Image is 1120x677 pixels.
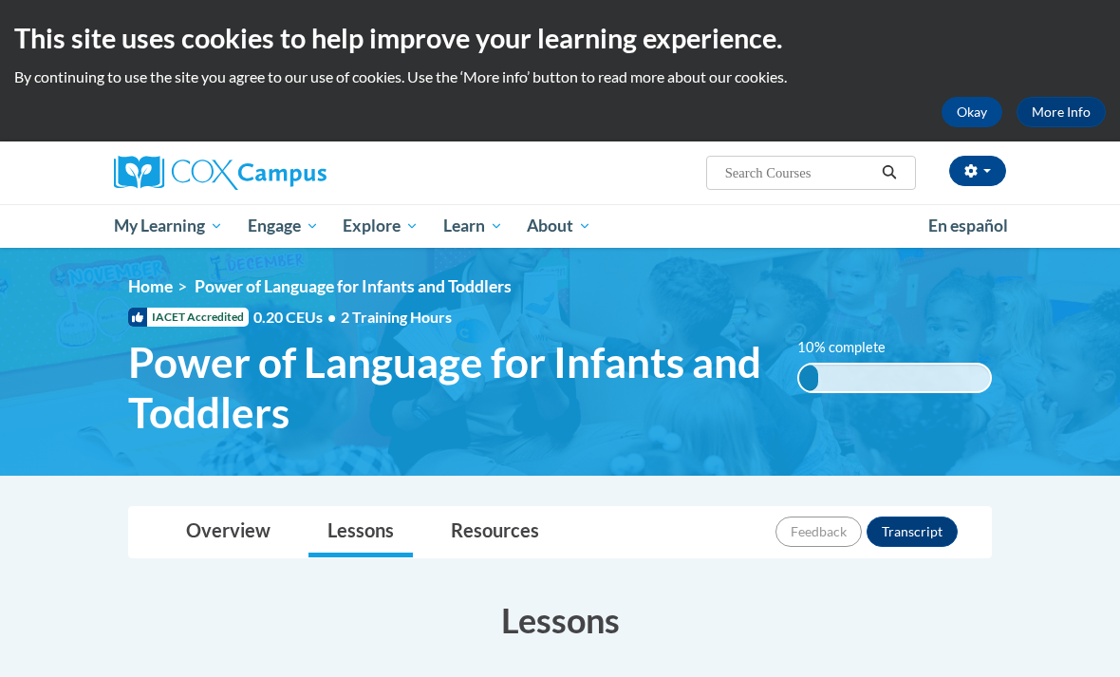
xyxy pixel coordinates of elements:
[527,215,591,237] span: About
[723,161,875,184] input: Search Courses
[102,204,235,248] a: My Learning
[799,365,818,391] div: 10% complete
[248,215,319,237] span: Engage
[431,204,515,248] a: Learn
[928,216,1008,235] span: En español
[128,337,769,438] span: Power of Language for Infants and Toddlers
[942,97,1002,127] button: Okay
[343,215,419,237] span: Explore
[195,276,512,296] span: Power of Language for Infants and Toddlers
[14,19,1106,57] h2: This site uses cookies to help improve your learning experience.
[167,507,289,557] a: Overview
[128,596,992,644] h3: Lessons
[949,156,1006,186] button: Account Settings
[341,308,452,326] span: 2 Training Hours
[114,156,327,190] img: Cox Campus
[432,507,558,557] a: Resources
[330,204,431,248] a: Explore
[775,517,862,547] button: Feedback
[100,204,1020,248] div: Main menu
[128,276,173,296] a: Home
[875,161,904,184] button: Search
[1017,97,1106,127] a: More Info
[14,66,1106,87] p: By continuing to use the site you agree to our use of cookies. Use the ‘More info’ button to read...
[327,308,336,326] span: •
[443,215,503,237] span: Learn
[797,337,906,358] label: 10% complete
[114,215,223,237] span: My Learning
[253,307,341,328] span: 0.20 CEUs
[308,507,413,557] a: Lessons
[128,308,249,327] span: IACET Accredited
[114,156,392,190] a: Cox Campus
[515,204,605,248] a: About
[867,517,958,547] button: Transcript
[916,206,1020,246] a: En español
[235,204,331,248] a: Engage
